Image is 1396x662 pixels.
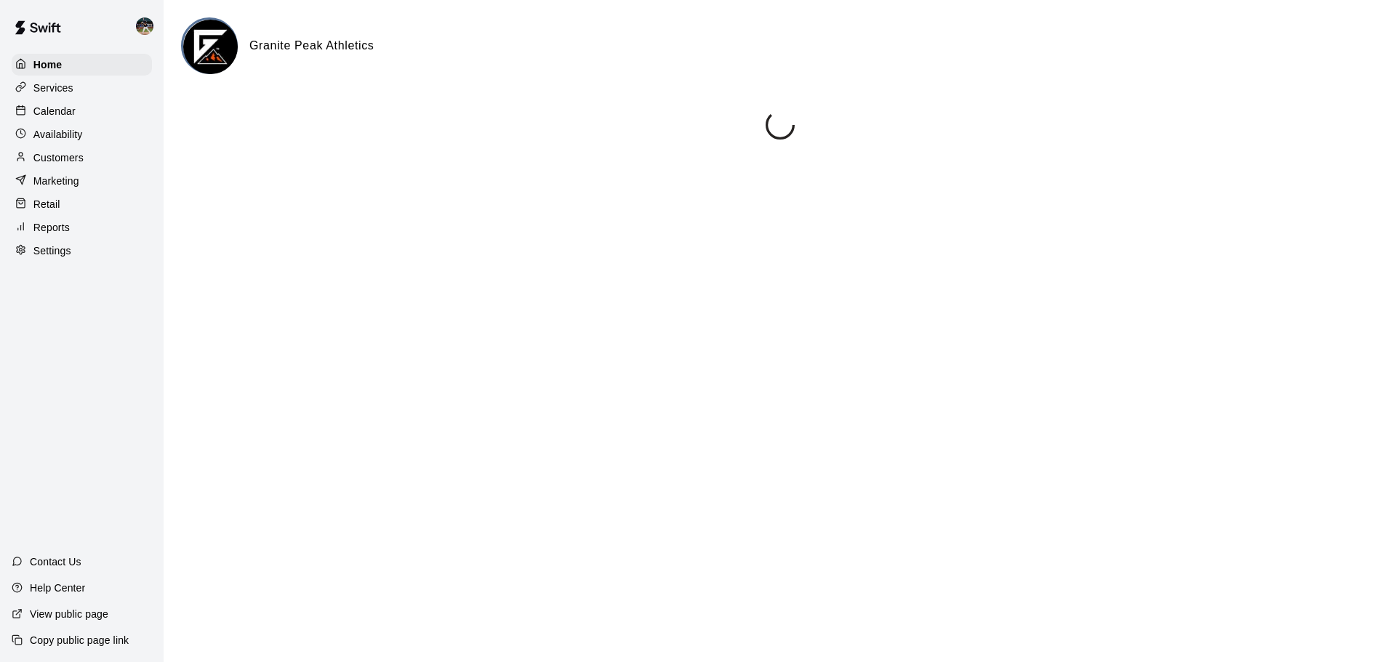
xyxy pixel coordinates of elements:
p: Settings [33,243,71,258]
p: Retail [33,197,60,211]
p: Contact Us [30,554,81,569]
p: Help Center [30,581,85,595]
a: Services [12,77,152,99]
img: Granite Peak Athletics logo [183,20,238,74]
p: Availability [33,127,83,142]
p: Customers [33,150,84,165]
a: Availability [12,124,152,145]
p: View public page [30,607,108,621]
p: Copy public page link [30,633,129,647]
a: Calendar [12,100,152,122]
a: Reports [12,217,152,238]
p: Calendar [33,104,76,118]
img: Nolan Gilbert [136,17,153,35]
p: Home [33,57,63,72]
a: Settings [12,240,152,262]
a: Customers [12,147,152,169]
h6: Granite Peak Athletics [249,36,374,55]
div: Nolan Gilbert [133,12,164,41]
p: Reports [33,220,70,235]
p: Marketing [33,174,79,188]
a: Home [12,54,152,76]
a: Retail [12,193,152,215]
a: Marketing [12,170,152,192]
p: Services [33,81,73,95]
